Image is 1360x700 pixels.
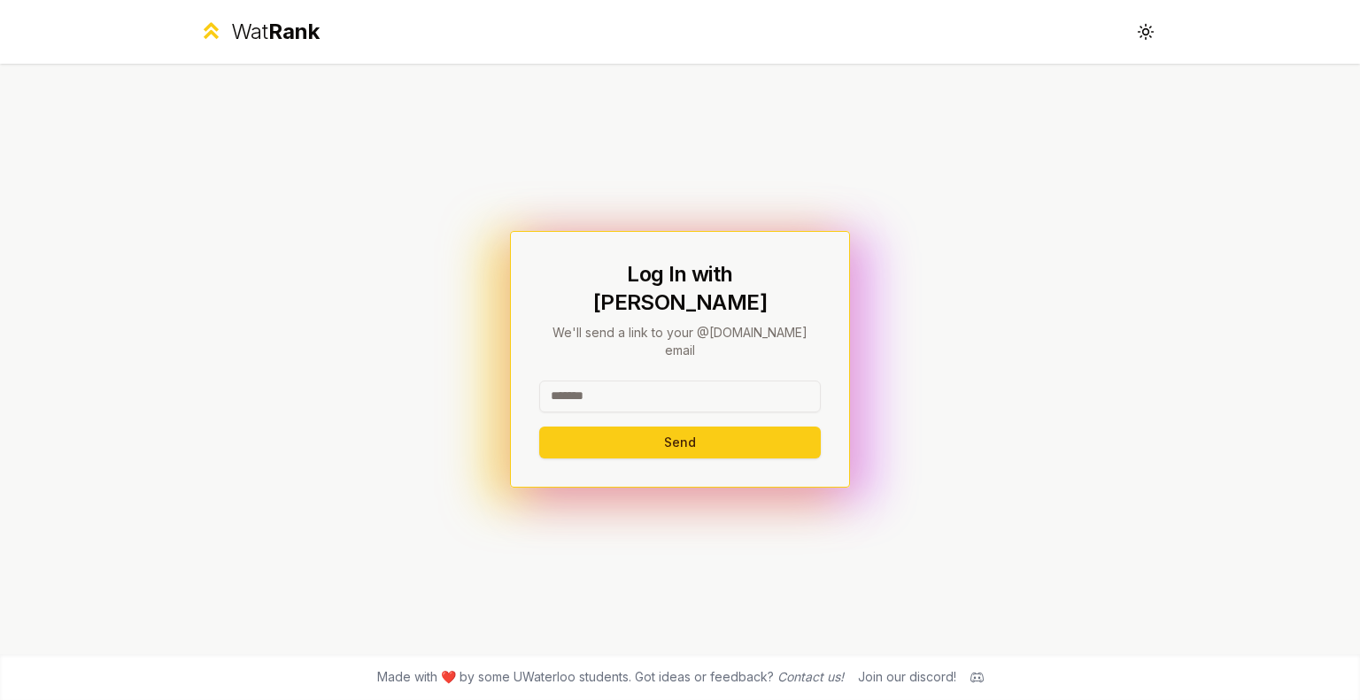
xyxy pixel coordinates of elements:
[377,668,844,686] span: Made with ❤️ by some UWaterloo students. Got ideas or feedback?
[777,669,844,684] a: Contact us!
[858,668,956,686] div: Join our discord!
[198,18,320,46] a: WatRank
[268,19,320,44] span: Rank
[539,427,821,458] button: Send
[539,260,821,317] h1: Log In with [PERSON_NAME]
[539,324,821,359] p: We'll send a link to your @[DOMAIN_NAME] email
[231,18,320,46] div: Wat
